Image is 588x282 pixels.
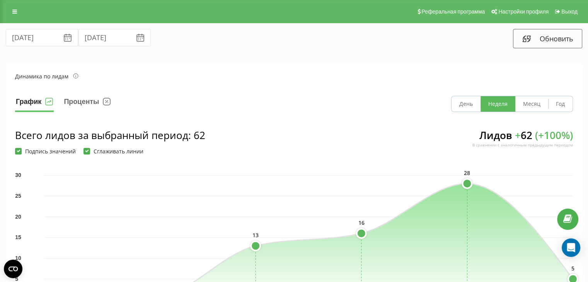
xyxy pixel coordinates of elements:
button: Проценты [63,96,111,112]
div: Динамика по лидам [15,72,78,80]
text: 28 [464,169,470,177]
button: Месяц [515,96,548,112]
label: Подпись значений [15,148,76,155]
text: 20 [15,214,21,220]
span: Настройки профиля [498,8,549,15]
span: Выход [561,8,578,15]
text: 10 [15,255,21,261]
text: 25 [15,193,21,199]
span: + [515,128,521,142]
text: 15 [15,234,21,240]
span: ( + 100 %) [535,128,573,142]
text: 30 [15,172,21,178]
button: Год [548,96,573,112]
text: 13 [252,231,259,239]
text: 5 [15,276,18,282]
div: Всего лидов за выбранный период : 62 [15,128,205,142]
button: День [452,96,481,112]
div: В сравнении с аналогичным предыдущим периодом [472,142,573,148]
div: Open Intercom Messenger [562,238,580,257]
button: График [15,96,54,112]
text: 5 [571,265,574,272]
button: Неделя [481,96,515,112]
button: Open CMP widget [4,260,22,278]
span: Реферальная программа [421,8,485,15]
div: Лидов 62 [472,128,573,155]
text: 16 [358,219,365,226]
button: Обновить [513,29,582,48]
label: Сглаживать линии [84,148,143,155]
